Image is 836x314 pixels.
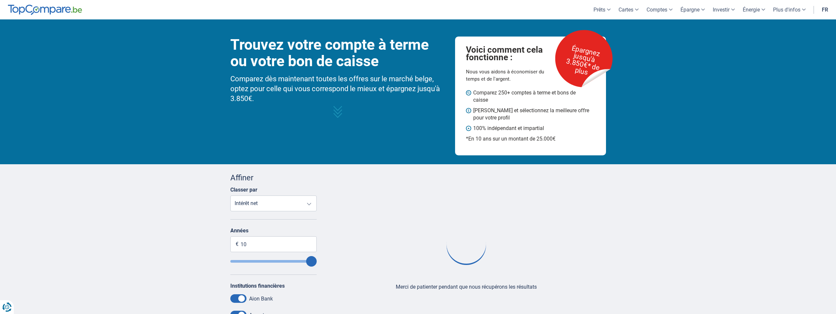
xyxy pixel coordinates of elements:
img: TopCompare [8,5,82,15]
span: 100% indépendant et impartial [473,125,589,132]
span: Comparez 250+ comptes à terme et bons de caisse [473,89,589,104]
h1: Trouvez votre compte à terme ou votre bon de caisse [230,37,446,69]
span: € [236,241,239,248]
p: Nous vous aidons à économiser du temps et de l'argent. [466,68,556,83]
p: *En 10 ans sur un montant de 25.000€ [466,135,595,143]
span: [PERSON_NAME] et sélectionnez la meilleure offre pour votre profil [473,107,589,121]
label: Aion Bank [249,296,273,302]
input: Term [230,260,317,263]
label: Classer par [230,187,257,193]
p: Épargnez jusqu'à 3.850€* de plus [552,37,614,85]
label: Institutions financières [230,283,285,289]
div: Merci de patienter pendant que nous récupérons les résultats [396,283,537,291]
div: Affiner [230,172,317,183]
label: Années [230,227,317,234]
h3: Comparez dès maintenant toutes les offres sur le marché belge, optez pour celle qui vous correspo... [230,74,446,104]
h4: Voici comment cela fonctionne : [466,46,562,62]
